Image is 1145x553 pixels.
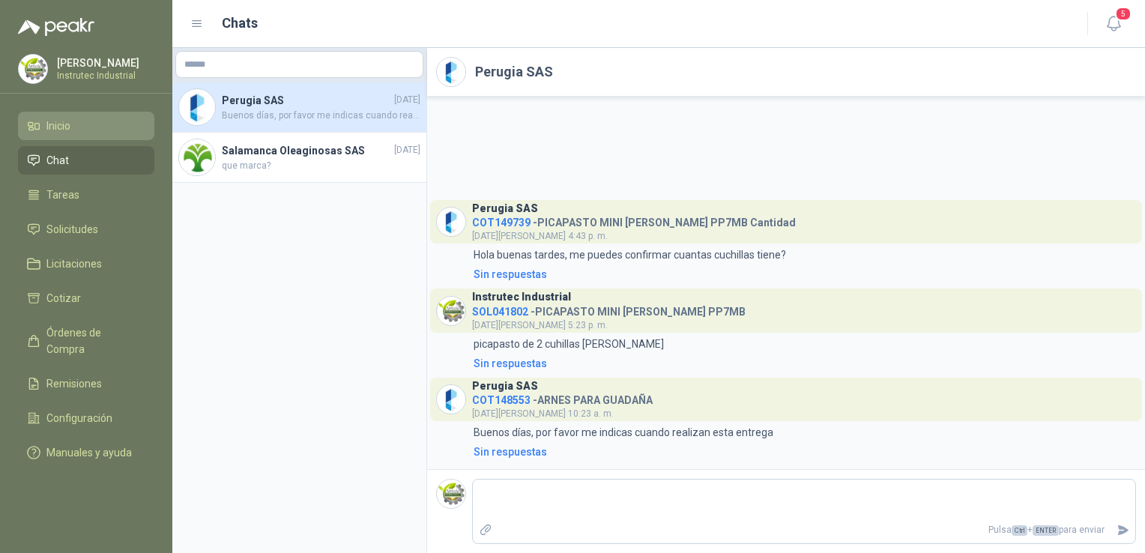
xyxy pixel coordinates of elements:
span: Chat [46,152,69,169]
a: Company LogoSalamanca Oleaginosas SAS[DATE]que marca? [172,133,426,183]
span: Licitaciones [46,256,102,272]
span: Cotizar [46,290,81,306]
label: Adjuntar archivos [473,517,498,543]
span: que marca? [222,159,420,173]
span: Buenos días, por favor me indicas cuando realizan esta entrega [222,109,420,123]
img: Company Logo [179,139,215,175]
span: [DATE][PERSON_NAME] 10:23 a. m. [472,408,614,419]
p: Hola buenas tardes, me puedes confirmar cuantas cuchillas tiene? [474,247,786,263]
h3: Perugia SAS [472,382,538,390]
img: Company Logo [179,89,215,125]
a: Tareas [18,181,154,209]
img: Company Logo [19,55,47,83]
span: 5 [1115,7,1132,21]
img: Company Logo [437,297,465,325]
a: Configuración [18,404,154,432]
span: Tareas [46,187,79,203]
span: SOL041802 [472,306,528,318]
span: Solicitudes [46,221,98,238]
span: Inicio [46,118,70,134]
p: Pulsa + para enviar [498,517,1111,543]
a: Órdenes de Compra [18,318,154,363]
div: Sin respuestas [474,444,547,460]
span: COT149739 [472,217,531,229]
h3: Perugia SAS [472,205,538,213]
h4: - PICAPASTO MINI [PERSON_NAME] PP7MB Cantidad [472,213,796,227]
img: Company Logo [437,385,465,414]
span: ENTER [1033,525,1059,536]
span: Órdenes de Compra [46,324,140,357]
p: Instrutec Industrial [57,71,151,80]
a: Licitaciones [18,250,154,278]
img: Company Logo [437,208,465,236]
a: Company LogoPerugia SAS[DATE]Buenos días, por favor me indicas cuando realizan esta entrega [172,82,426,133]
a: Manuales y ayuda [18,438,154,467]
span: Manuales y ayuda [46,444,132,461]
span: Remisiones [46,375,102,392]
h2: Perugia SAS [475,61,553,82]
div: Sin respuestas [474,355,547,372]
span: Ctrl [1012,525,1027,536]
h1: Chats [222,13,258,34]
a: Solicitudes [18,215,154,244]
a: Sin respuestas [471,444,1136,460]
p: Buenos días, por favor me indicas cuando realizan esta entrega [474,424,773,441]
p: picapasto de 2 cuhillas [PERSON_NAME] [474,336,664,352]
a: Sin respuestas [471,266,1136,282]
a: Sin respuestas [471,355,1136,372]
span: [DATE] [394,143,420,157]
span: Configuración [46,410,112,426]
a: Cotizar [18,284,154,312]
button: 5 [1100,10,1127,37]
a: Remisiones [18,369,154,398]
a: Chat [18,146,154,175]
span: [DATE][PERSON_NAME] 4:43 p. m. [472,231,608,241]
h4: Perugia SAS [222,92,391,109]
button: Enviar [1111,517,1135,543]
span: COT148553 [472,394,531,406]
p: [PERSON_NAME] [57,58,151,68]
h4: - PICAPASTO MINI [PERSON_NAME] PP7MB [472,302,746,316]
h4: Salamanca Oleaginosas SAS [222,142,391,159]
div: Sin respuestas [474,266,547,282]
h4: - ARNES PARA GUADAÑA [472,390,653,405]
h3: Instrutec Industrial [472,293,571,301]
span: [DATE][PERSON_NAME] 5:23 p. m. [472,320,608,330]
span: [DATE] [394,93,420,107]
a: Inicio [18,112,154,140]
img: Logo peakr [18,18,94,36]
img: Company Logo [437,58,465,86]
img: Company Logo [437,480,465,508]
